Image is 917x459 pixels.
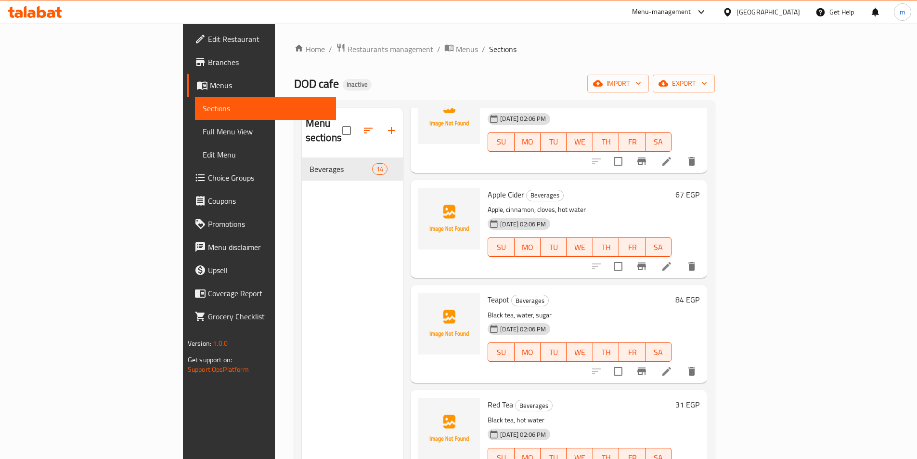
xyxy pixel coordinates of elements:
p: Black tea, water, sugar [488,309,672,321]
button: MO [515,132,541,152]
h6: 84 EGP [675,293,699,306]
button: Branch-specific-item [630,150,653,173]
button: WE [567,342,593,362]
a: Choice Groups [187,166,336,189]
span: Version: [188,337,211,350]
span: Coupons [208,195,328,207]
span: Menus [210,79,328,91]
a: Coverage Report [187,282,336,305]
span: Upsell [208,264,328,276]
a: Edit menu item [661,261,672,272]
span: Menus [456,43,478,55]
button: FR [619,237,645,257]
div: [GEOGRAPHIC_DATA] [736,7,800,17]
button: TH [593,342,619,362]
span: [DATE] 02:06 PM [496,325,550,334]
div: Inactive [343,79,372,91]
p: Mint, chamomile, hibiscus, anise, hot water [488,99,672,111]
span: Edit Menu [203,149,328,160]
p: Apple, cinnamon, cloves, hot water [488,204,672,216]
span: Select to update [608,256,628,276]
span: FR [623,135,641,149]
span: DOD cafe [294,73,339,94]
span: WE [570,240,589,254]
span: Sections [489,43,517,55]
div: Beverages [526,190,564,201]
a: Edit Menu [195,143,336,166]
button: SU [488,237,514,257]
div: Beverages14 [302,157,403,181]
a: Branches [187,51,336,74]
span: Inactive [343,80,372,89]
span: Beverages [310,163,372,175]
span: SU [492,240,510,254]
span: 14 [373,165,387,174]
a: Edit menu item [661,366,672,377]
span: Beverages [516,400,552,411]
button: SA [646,342,672,362]
p: Black tea, hot water [488,414,672,426]
button: SA [646,237,672,257]
span: import [595,78,641,90]
a: Promotions [187,212,336,236]
button: delete [680,360,703,383]
img: Apple Cider [418,188,480,249]
span: Select to update [608,151,628,171]
span: Promotions [208,218,328,230]
button: MO [515,342,541,362]
a: Sections [195,97,336,120]
button: FR [619,132,645,152]
button: export [653,75,715,92]
div: Beverages [515,400,553,411]
a: Support.OpsPlatform [188,363,249,376]
span: Red Tea [488,397,513,412]
span: TH [597,135,615,149]
button: TU [541,342,567,362]
span: WE [570,345,589,359]
span: TU [544,135,563,149]
a: Menus [187,74,336,97]
nav: Menu sections [302,154,403,184]
span: MO [518,345,537,359]
button: TH [593,237,619,257]
img: Teapot [418,293,480,354]
a: Coupons [187,189,336,212]
span: SA [649,345,668,359]
div: Beverages [511,295,549,306]
span: Apple Cider [488,187,524,202]
a: Menu disclaimer [187,236,336,259]
button: SU [488,342,514,362]
a: Full Menu View [195,120,336,143]
button: WE [567,132,593,152]
a: Edit menu item [661,156,672,167]
a: Edit Restaurant [187,27,336,51]
span: [DATE] 02:06 PM [496,430,550,439]
span: export [660,78,707,90]
button: TH [593,132,619,152]
span: [DATE] 02:06 PM [496,220,550,229]
div: Menu-management [632,6,691,18]
span: Select all sections [336,120,357,141]
span: Menu disclaimer [208,241,328,253]
button: delete [680,255,703,278]
button: Branch-specific-item [630,360,653,383]
span: TU [544,240,563,254]
span: m [900,7,905,17]
h6: 67 EGP [675,188,699,201]
a: Grocery Checklist [187,305,336,328]
button: SU [488,132,514,152]
span: SU [492,135,510,149]
span: Beverages [512,295,548,306]
span: Edit Restaurant [208,33,328,45]
span: Branches [208,56,328,68]
span: FR [623,240,641,254]
button: FR [619,342,645,362]
a: Upsell [187,259,336,282]
span: 1.0.0 [213,337,228,350]
span: MO [518,240,537,254]
button: Branch-specific-item [630,255,653,278]
button: TU [541,132,567,152]
span: Sections [203,103,328,114]
img: Worm Herbs [418,82,480,144]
